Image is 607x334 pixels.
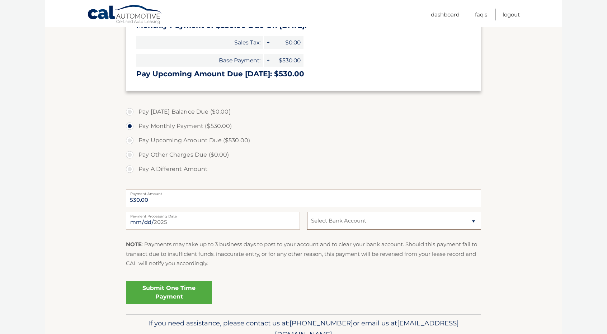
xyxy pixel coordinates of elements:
input: Payment Date [126,212,300,230]
strong: NOTE [126,241,142,248]
label: Payment Processing Date [126,212,300,218]
label: Pay Monthly Payment ($530.00) [126,119,481,133]
label: Pay Other Charges Due ($0.00) [126,148,481,162]
a: Submit One Time Payment [126,281,212,304]
a: Dashboard [431,9,460,20]
span: Base Payment: [136,54,263,67]
label: Pay Upcoming Amount Due ($530.00) [126,133,481,148]
label: Payment Amount [126,189,481,195]
span: + [264,54,271,67]
h3: Pay Upcoming Amount Due [DATE]: $530.00 [136,70,471,78]
a: FAQ's [475,9,487,20]
a: Cal Automotive [87,5,163,25]
label: Pay A Different Amount [126,162,481,176]
label: Pay [DATE] Balance Due ($0.00) [126,105,481,119]
span: + [264,36,271,49]
span: [PHONE_NUMBER] [290,319,353,327]
input: Payment Amount [126,189,481,207]
span: $530.00 [271,54,303,67]
a: Logout [503,9,520,20]
span: Sales Tax: [136,36,263,49]
p: : Payments may take up to 3 business days to post to your account and to clear your bank account.... [126,240,481,268]
span: $0.00 [271,36,303,49]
